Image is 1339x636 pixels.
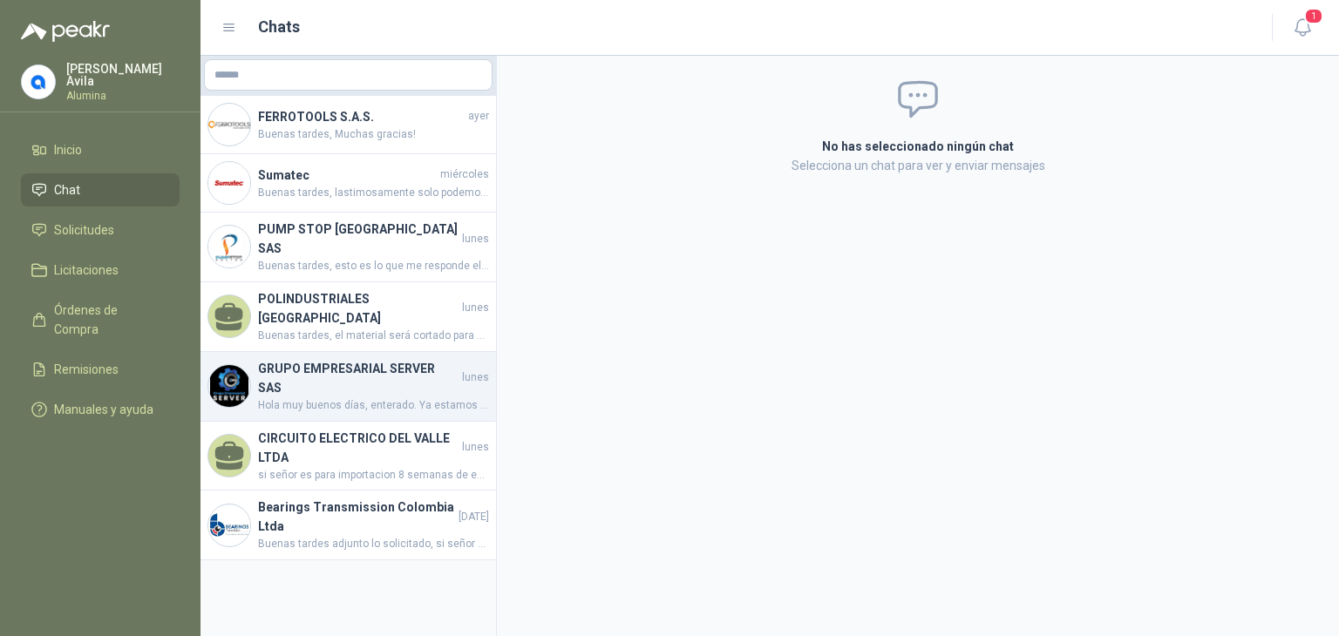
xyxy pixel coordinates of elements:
p: [PERSON_NAME] Avila [66,63,180,87]
h2: No has seleccionado ningún chat [614,137,1222,156]
a: Solicitudes [21,213,180,247]
a: Licitaciones [21,254,180,287]
h1: Chats [258,15,300,39]
span: 1 [1304,8,1323,24]
span: Buenas tardes, Muchas gracias! [258,126,489,143]
span: miércoles [440,166,489,183]
span: Chat [54,180,80,200]
a: Company LogoBearings Transmission Colombia Ltda[DATE]Buenas tardes adjunto lo solicitado, si seño... [201,491,496,560]
span: Buenas tardes, lastimosamente solo podemos cumplir con la venta de 1 unidad, la segunda se vendió... [258,185,489,201]
img: Company Logo [208,104,250,145]
img: Company Logo [208,365,250,407]
img: Company Logo [208,162,250,204]
span: Inicio [54,140,82,159]
span: Remisiones [54,360,119,379]
span: Licitaciones [54,260,119,280]
span: Hola muy buenos días, enterado. Ya estamos gestionando para hacer la entrega lo mas pronto posibl... [258,397,489,414]
a: Company LogoSumatecmiércolesBuenas tardes, lastimosamente solo podemos cumplir con la venta de 1 ... [201,154,496,213]
span: lunes [462,369,489,386]
h4: Bearings Transmission Colombia Ltda [258,497,455,536]
span: Solicitudes [54,220,114,240]
h4: FERROTOOLS S.A.S. [258,107,465,126]
button: 1 [1287,12,1318,44]
a: Chat [21,173,180,206]
a: Remisiones [21,353,180,386]
h4: PUMP STOP [GEOGRAPHIC_DATA] SAS [258,220,459,258]
span: lunes [462,439,489,456]
span: Buenas tardes, esto es lo que me responde el area de mantenimiento con respecto a esta solcitud: ... [258,258,489,274]
a: Inicio [21,133,180,166]
span: lunes [462,300,489,316]
span: ayer [468,108,489,125]
a: Company LogoPUMP STOP [GEOGRAPHIC_DATA] SASlunesBuenas tardes, esto es lo que me responde el area... [201,213,496,282]
span: Buenas tardes, el material será cortado para hacer piezas que sostengan los perfiles de aluminio ... [258,328,489,344]
a: Company LogoFERROTOOLS S.A.S.ayerBuenas tardes, Muchas gracias! [201,96,496,154]
h4: GRUPO EMPRESARIAL SERVER SAS [258,359,459,397]
span: lunes [462,231,489,247]
a: Órdenes de Compra [21,294,180,346]
p: Selecciona un chat para ver y enviar mensajes [614,156,1222,175]
h4: CIRCUITO ELECTRICO DEL VALLE LTDA [258,429,459,467]
span: [DATE] [459,509,489,525]
a: POLINDUSTRIALES [GEOGRAPHIC_DATA]lunesBuenas tardes, el material será cortado para hacer piezas q... [201,282,496,352]
span: si señor es para importacion 8 semanas de entrega [258,467,489,484]
a: Manuales y ayuda [21,393,180,426]
a: CIRCUITO ELECTRICO DEL VALLE LTDAlunessi señor es para importacion 8 semanas de entrega [201,422,496,491]
img: Company Logo [22,65,55,98]
span: Buenas tardes adjunto lo solicitado, si señor si se asumen fletes Gracias por contar con nosotros. [258,536,489,552]
p: Alumina [66,91,180,101]
h4: POLINDUSTRIALES [GEOGRAPHIC_DATA] [258,289,459,328]
img: Logo peakr [21,21,110,42]
h4: Sumatec [258,166,437,185]
span: Órdenes de Compra [54,301,163,339]
img: Company Logo [208,226,250,267]
img: Company Logo [208,504,250,546]
span: Manuales y ayuda [54,400,153,419]
a: Company LogoGRUPO EMPRESARIAL SERVER SASlunesHola muy buenos días, enterado. Ya estamos gestionan... [201,352,496,422]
